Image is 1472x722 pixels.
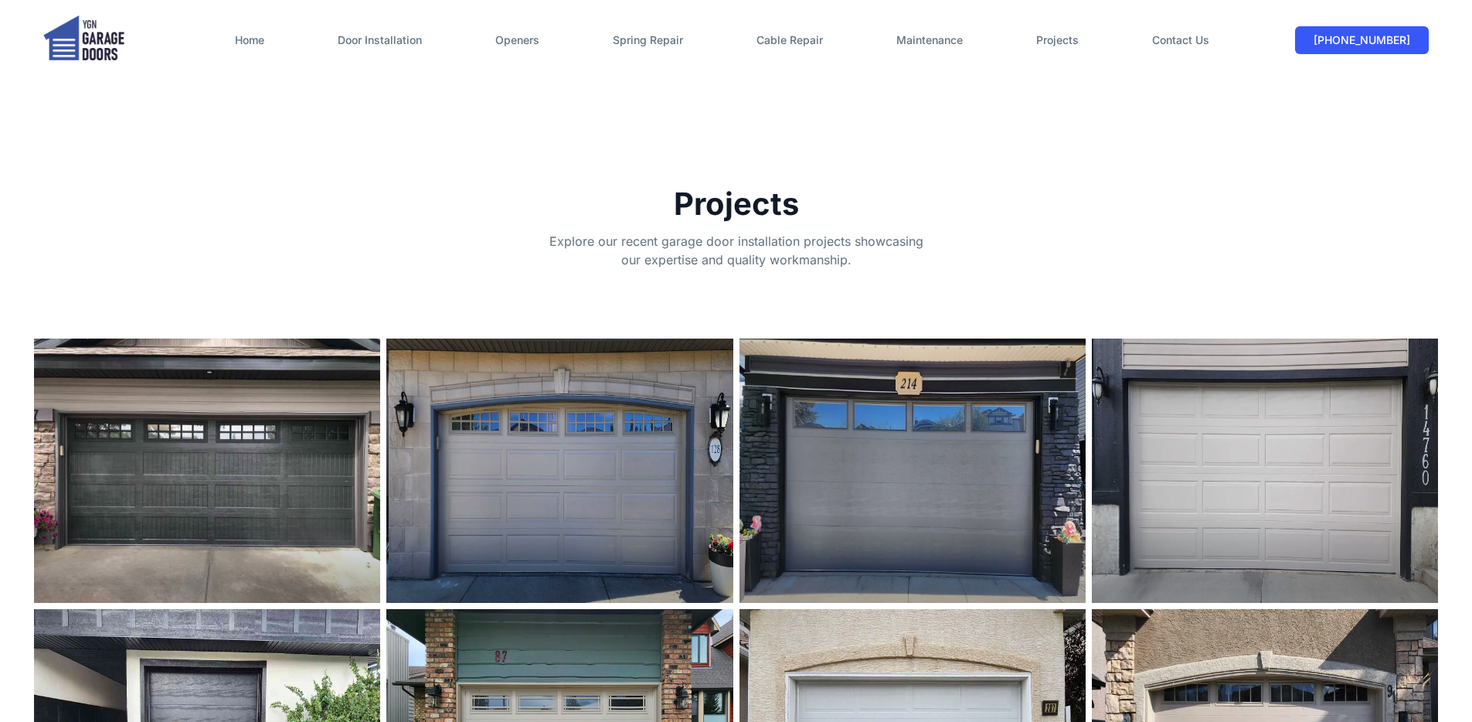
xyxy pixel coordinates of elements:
[756,14,823,66] a: Cable Repair
[1036,14,1079,66] a: Projects
[739,339,1086,603] img: YGN garage doors repair and installation
[613,14,683,66] a: Spring Repair
[549,232,923,269] p: Explore our recent garage door installation projects showcasing our expertise and quality workman...
[235,14,264,66] a: Home
[1314,33,1410,46] span: [PHONE_NUMBER]
[338,14,422,66] a: Door Installation
[43,15,124,65] img: logo
[1092,339,1438,603] img: YGN garage doors repair and installation
[1295,26,1429,54] a: [PHONE_NUMBER]
[34,339,380,603] img: YGN garage doors repair and installation
[1152,14,1209,66] a: Contact Us
[549,186,923,223] h2: Projects
[495,14,539,66] a: Openers
[386,339,733,603] img: YGN garage doors repair and installation
[896,14,963,66] a: Maintenance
